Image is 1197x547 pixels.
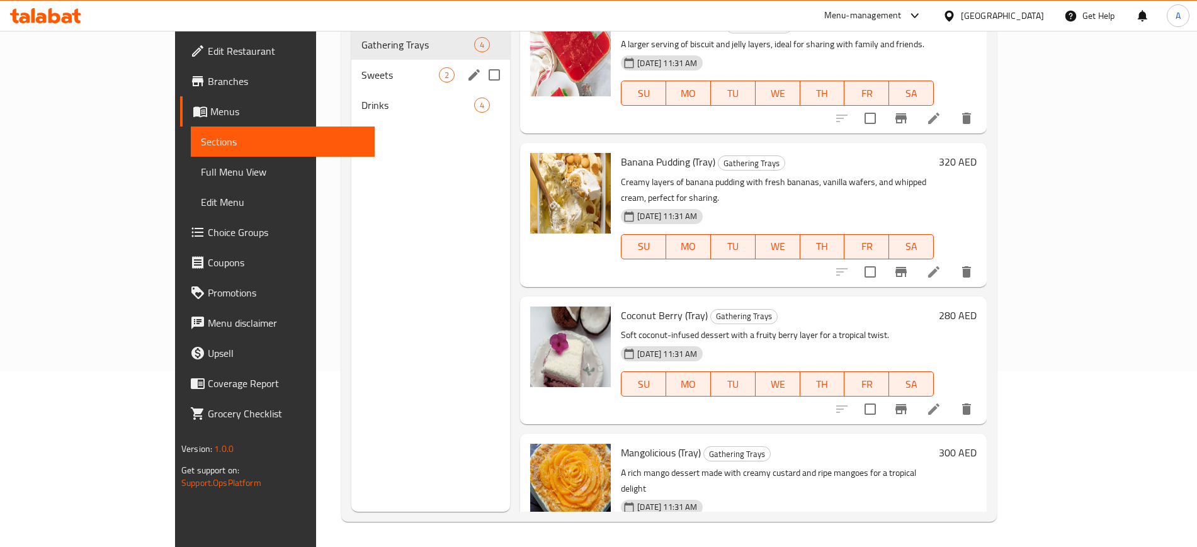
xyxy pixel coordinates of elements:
button: FR [844,234,889,259]
button: delete [951,257,982,287]
div: Gathering Trays [703,446,771,461]
span: Sweets [361,67,439,82]
span: Grocery Checklist [208,406,365,421]
span: 1.0.0 [214,441,234,457]
span: MO [671,84,706,103]
span: SU [627,237,661,256]
a: Sections [191,127,375,157]
span: Gathering Trays [704,447,770,461]
span: Mangolicious (Tray) [621,443,701,462]
span: MO [671,237,706,256]
button: TU [711,234,756,259]
button: SA [889,81,934,106]
a: Edit menu item [926,402,941,417]
img: Jelly Baskoot (Tray) [530,16,611,96]
span: [DATE] 11:31 AM [632,210,702,222]
span: FR [849,237,884,256]
a: Edit menu item [926,264,941,279]
a: Edit Restaurant [180,36,375,66]
nav: Menu sections [351,25,510,125]
span: Menus [210,104,365,119]
span: FR [849,84,884,103]
span: Coupons [208,255,365,270]
button: TH [800,371,845,397]
button: SA [889,371,934,397]
button: TH [800,234,845,259]
img: Mangolicious (Tray) [530,444,611,524]
span: WE [761,84,795,103]
div: items [474,37,490,52]
a: Coverage Report [180,368,375,398]
button: delete [951,394,982,424]
span: 2 [440,69,454,81]
span: 4 [475,99,489,111]
span: Select to update [857,259,883,285]
span: TU [716,237,751,256]
button: delete [951,103,982,133]
button: MO [666,81,711,106]
span: Choice Groups [208,225,365,240]
h6: 260 AED [939,16,977,33]
span: Gathering Trays [361,37,474,52]
a: Grocery Checklist [180,398,375,429]
span: TH [805,375,840,393]
a: Promotions [180,278,375,308]
a: Edit Menu [191,187,375,217]
button: WE [756,81,800,106]
img: Banana Pudding (Tray) [530,153,611,234]
div: [GEOGRAPHIC_DATA] [961,9,1044,23]
span: Menu disclaimer [208,315,365,330]
span: Select to update [857,396,883,422]
button: WE [756,371,800,397]
span: SA [894,375,929,393]
div: Gathering Trays [710,309,778,324]
a: Branches [180,66,375,96]
span: WE [761,237,795,256]
span: Edit Menu [201,195,365,210]
a: Choice Groups [180,217,375,247]
button: Branch-specific-item [886,394,916,424]
a: Menus [180,96,375,127]
span: [DATE] 11:31 AM [632,57,702,69]
span: TU [716,84,751,103]
button: SU [621,234,666,259]
span: Promotions [208,285,365,300]
span: SU [627,375,661,393]
span: Get support on: [181,462,239,478]
span: SU [627,84,661,103]
button: FR [844,371,889,397]
span: A [1176,9,1181,23]
span: Coconut Berry (Tray) [621,306,708,325]
div: Drinks4 [351,90,510,120]
p: Creamy layers of banana pudding with fresh bananas, vanilla wafers, and whipped cream, perfect fo... [621,174,934,206]
span: SA [894,84,929,103]
h6: 280 AED [939,307,977,324]
button: Branch-specific-item [886,103,916,133]
span: Version: [181,441,212,457]
span: [DATE] 11:31 AM [632,348,702,360]
span: TH [805,84,840,103]
span: Banana Pudding (Tray) [621,152,715,171]
button: edit [465,65,484,84]
span: Edit Restaurant [208,43,365,59]
a: Edit menu item [926,111,941,126]
span: Select to update [857,105,883,132]
h6: 300 AED [939,444,977,461]
div: Gathering Trays [718,155,785,171]
span: Gathering Trays [718,156,785,171]
button: SA [889,234,934,259]
span: TU [716,375,751,393]
a: Menu disclaimer [180,308,375,338]
a: Support.OpsPlatform [181,475,261,491]
button: MO [666,371,711,397]
span: MO [671,375,706,393]
button: TU [711,371,756,397]
p: Soft coconut-infused dessert with a fruity berry layer for a tropical twist. [621,327,934,343]
span: WE [761,375,795,393]
button: TH [800,81,845,106]
span: Drinks [361,98,474,113]
span: Upsell [208,346,365,361]
a: Upsell [180,338,375,368]
span: Branches [208,74,365,89]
